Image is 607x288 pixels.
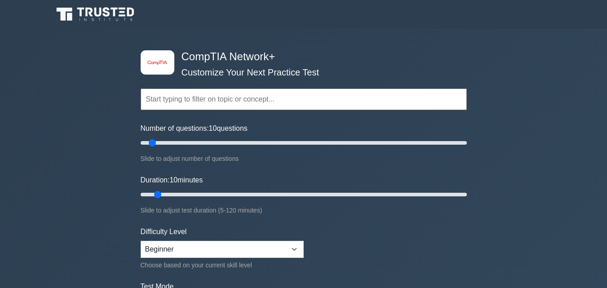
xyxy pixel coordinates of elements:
[141,205,467,216] div: Slide to adjust test duration (5-120 minutes)
[141,123,248,134] label: Number of questions: questions
[141,226,187,237] label: Difficulty Level
[209,124,217,132] span: 10
[178,50,423,63] h4: CompTIA Network+
[141,175,203,186] label: Duration: minutes
[169,176,177,184] span: 10
[141,260,304,270] div: Choose based on your current skill level
[141,89,467,110] input: Start typing to filter on topic or concept...
[141,153,467,164] div: Slide to adjust number of questions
